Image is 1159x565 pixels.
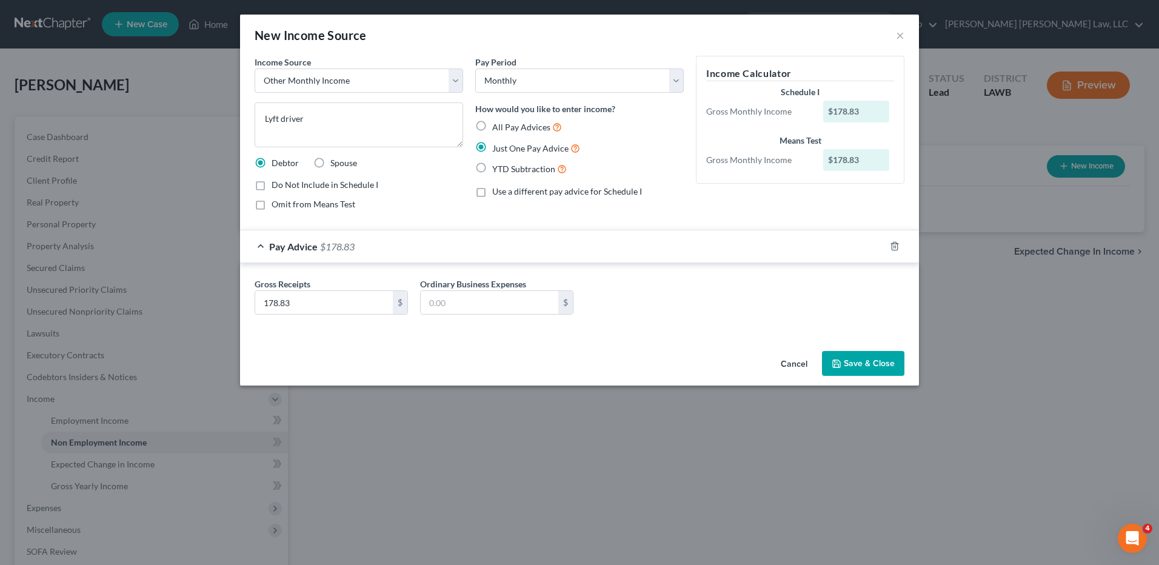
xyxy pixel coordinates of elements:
div: $178.83 [823,149,890,171]
span: All Pay Advices [492,122,550,132]
div: $178.83 [823,101,890,122]
iframe: Intercom live chat [1118,524,1147,553]
button: × [896,28,904,42]
span: Do Not Include in Schedule I [272,179,378,190]
span: YTD Subtraction [492,164,555,174]
span: Income Source [255,57,311,67]
span: $178.83 [320,241,355,252]
span: Spouse [330,158,357,168]
input: 0.00 [255,291,393,314]
div: New Income Source [255,27,367,44]
input: 0.00 [421,291,558,314]
span: Use a different pay advice for Schedule I [492,186,642,196]
h5: Income Calculator [706,66,894,81]
span: 4 [1143,524,1152,533]
div: $ [558,291,573,314]
button: Save & Close [822,351,904,376]
span: Just One Pay Advice [492,143,569,153]
label: How would you like to enter income? [475,102,615,115]
span: Omit from Means Test [272,199,355,209]
div: $ [393,291,407,314]
label: Pay Period [475,56,516,69]
label: Ordinary Business Expenses [420,278,526,290]
div: Gross Monthly Income [700,154,817,166]
div: Gross Monthly Income [700,105,817,118]
div: Schedule I [706,86,894,98]
span: Pay Advice [269,241,318,252]
span: Debtor [272,158,299,168]
label: Gross Receipts [255,278,310,290]
button: Cancel [771,352,817,376]
div: Means Test [706,135,894,147]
